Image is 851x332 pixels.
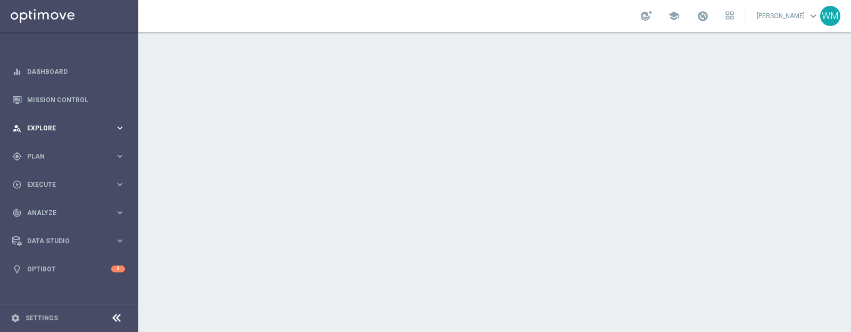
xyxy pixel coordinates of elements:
div: WM [820,6,840,26]
button: Mission Control [12,96,126,104]
i: gps_fixed [12,152,22,161]
i: person_search [12,123,22,133]
i: track_changes [12,208,22,218]
button: gps_fixed Plan keyboard_arrow_right [12,152,126,161]
div: Optibot [12,255,125,283]
i: lightbulb [12,264,22,274]
div: Explore [12,123,115,133]
i: equalizer [12,67,22,77]
span: keyboard_arrow_down [807,10,819,22]
a: Settings [26,315,58,321]
i: settings [11,313,20,323]
button: lightbulb Optibot 3 [12,265,126,273]
div: Plan [12,152,115,161]
span: Explore [27,125,115,131]
a: [PERSON_NAME]keyboard_arrow_down [756,8,820,24]
i: keyboard_arrow_right [115,179,125,189]
i: keyboard_arrow_right [115,123,125,133]
button: Data Studio keyboard_arrow_right [12,237,126,245]
a: Mission Control [27,86,125,114]
div: Data Studio [12,236,115,246]
div: Execute [12,180,115,189]
div: Dashboard [12,57,125,86]
button: equalizer Dashboard [12,68,126,76]
span: Analyze [27,210,115,216]
a: Optibot [27,255,111,283]
span: Plan [27,153,115,160]
button: person_search Explore keyboard_arrow_right [12,124,126,132]
i: keyboard_arrow_right [115,151,125,161]
i: play_circle_outline [12,180,22,189]
span: Data Studio [27,238,115,244]
a: Dashboard [27,57,125,86]
div: Mission Control [12,86,125,114]
button: track_changes Analyze keyboard_arrow_right [12,209,126,217]
span: school [668,10,680,22]
div: 3 [111,265,125,272]
i: keyboard_arrow_right [115,207,125,218]
div: Analyze [12,208,115,218]
i: keyboard_arrow_right [115,236,125,246]
button: play_circle_outline Execute keyboard_arrow_right [12,180,126,189]
span: Execute [27,181,115,188]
